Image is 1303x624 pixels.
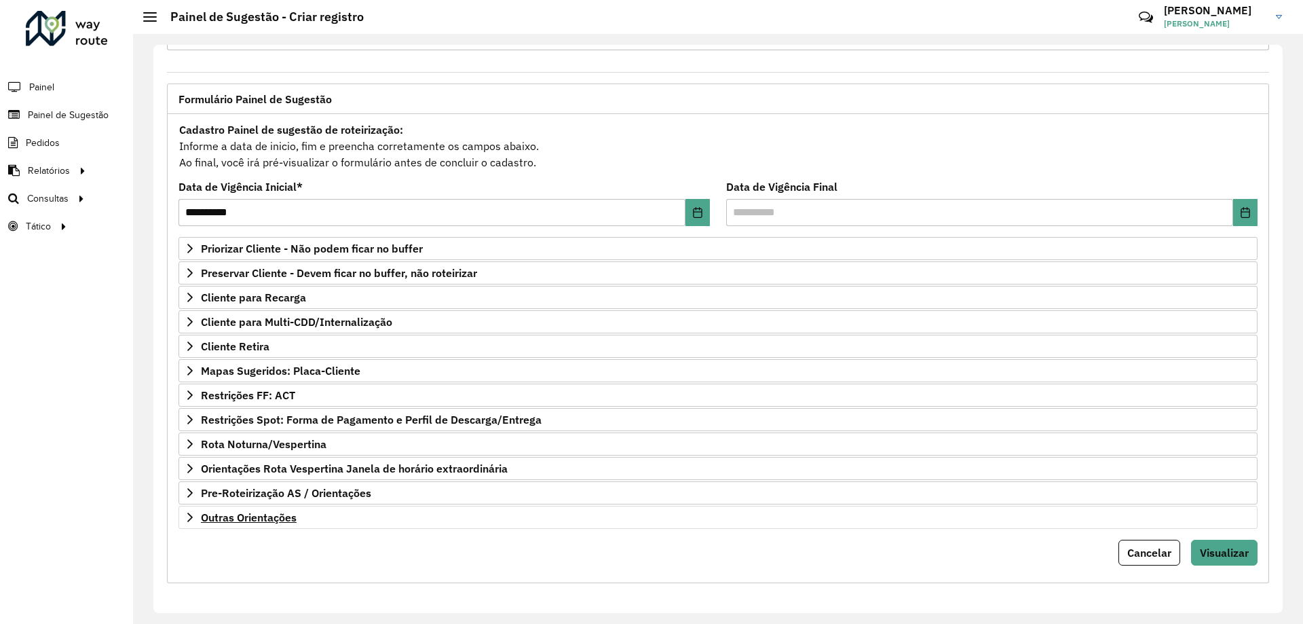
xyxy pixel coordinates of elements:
h2: Painel de Sugestão - Criar registro [157,10,364,24]
strong: Cadastro Painel de sugestão de roteirização: [179,123,403,136]
span: Painel de Sugestão [28,108,109,122]
span: Consultas [27,191,69,206]
span: Cliente para Recarga [201,292,306,303]
span: Cliente para Multi-CDD/Internalização [201,316,392,327]
span: Preservar Cliente - Devem ficar no buffer, não roteirizar [201,268,477,278]
h3: [PERSON_NAME] [1164,4,1266,17]
span: Tático [26,219,51,234]
a: Preservar Cliente - Devem ficar no buffer, não roteirizar [178,261,1258,285]
span: Mapas Sugeridos: Placa-Cliente [201,365,360,376]
span: Priorizar Cliente - Não podem ficar no buffer [201,243,423,254]
a: Cliente Retira [178,335,1258,358]
span: Formulário Painel de Sugestão [178,94,332,105]
span: Orientações Rota Vespertina Janela de horário extraordinária [201,463,508,474]
button: Cancelar [1118,540,1180,566]
a: Cliente para Recarga [178,286,1258,309]
span: Cancelar [1127,546,1171,559]
a: Pre-Roteirização AS / Orientações [178,481,1258,504]
label: Data de Vigência Inicial [178,179,303,195]
button: Choose Date [685,199,710,226]
span: Cliente Retira [201,341,269,352]
a: Restrições Spot: Forma de Pagamento e Perfil de Descarga/Entrega [178,408,1258,431]
span: Outras Orientações [201,512,297,523]
div: Informe a data de inicio, fim e preencha corretamente os campos abaixo. Ao final, você irá pré-vi... [178,121,1258,171]
span: Painel [29,80,54,94]
a: Priorizar Cliente - Não podem ficar no buffer [178,237,1258,260]
a: Rota Noturna/Vespertina [178,433,1258,456]
span: Pre-Roteirização AS / Orientações [201,488,371,498]
span: Restrições Spot: Forma de Pagamento e Perfil de Descarga/Entrega [201,414,542,425]
span: Rota Noturna/Vespertina [201,439,326,449]
span: Pedidos [26,136,60,150]
a: Orientações Rota Vespertina Janela de horário extraordinária [178,457,1258,480]
span: Restrições FF: ACT [201,390,295,401]
a: Outras Orientações [178,506,1258,529]
span: Visualizar [1200,546,1249,559]
a: Contato Rápido [1131,3,1160,32]
span: Relatórios [28,164,70,178]
button: Choose Date [1233,199,1258,226]
a: Restrições FF: ACT [178,384,1258,407]
a: Cliente para Multi-CDD/Internalização [178,310,1258,333]
a: Mapas Sugeridos: Placa-Cliente [178,359,1258,382]
button: Visualizar [1191,540,1258,566]
span: [PERSON_NAME] [1164,18,1266,30]
label: Data de Vigência Final [726,179,837,195]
